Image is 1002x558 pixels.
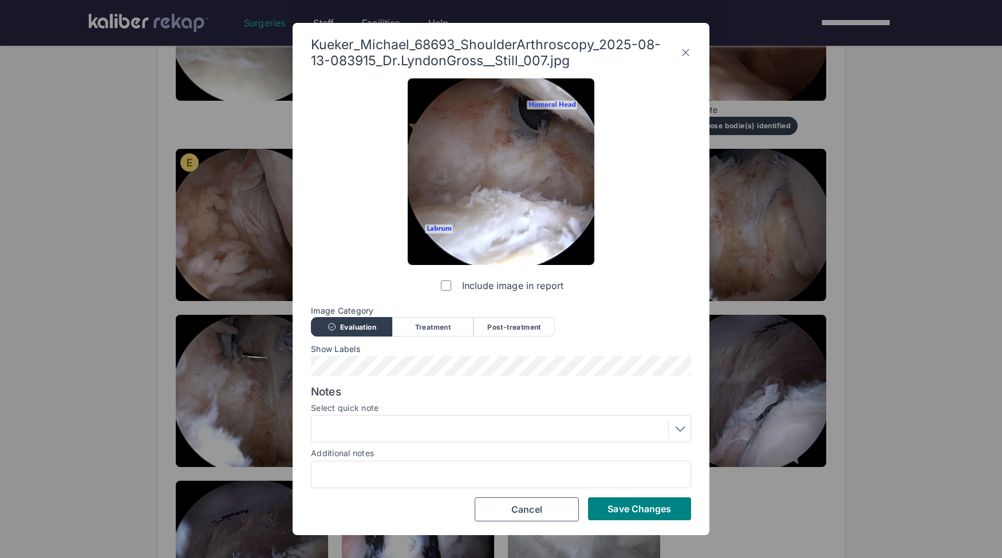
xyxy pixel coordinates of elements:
[588,497,691,520] button: Save Changes
[311,37,680,69] span: Kueker_Michael_68693_ShoulderArthroscopy_2025-08-13-083915_Dr.LyndonGross__Still_007.jpg
[311,403,691,413] label: Select quick note
[311,317,392,337] div: Evaluation
[311,306,691,315] span: Image Category
[392,317,474,337] div: Treatment
[439,274,563,297] label: Include image in report
[311,448,374,458] label: Additional notes
[408,78,594,265] img: Kueker_Michael_68693_ShoulderArthroscopy_2025-08-13-083915_Dr.LyndonGross__Still_007.jpg
[441,280,451,291] input: Include image in report
[607,503,671,515] span: Save Changes
[474,317,555,337] div: Post-treatment
[475,497,579,521] button: Cancel
[511,504,542,515] span: Cancel
[311,345,691,354] span: Show Labels
[311,385,691,399] span: Notes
